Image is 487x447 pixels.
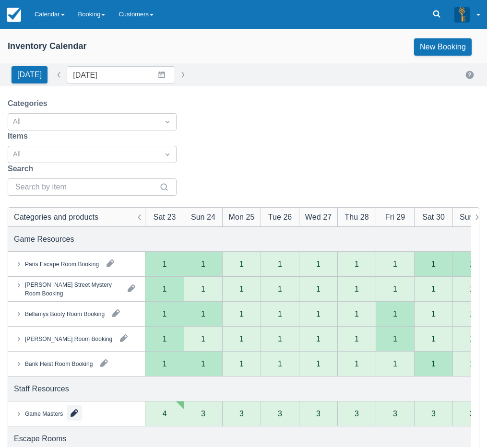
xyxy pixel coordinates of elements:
[278,285,282,293] div: 1
[67,66,175,83] input: Date
[393,335,397,343] div: 1
[163,360,167,368] div: 1
[25,335,112,343] div: [PERSON_NAME] Room Booking
[239,360,244,368] div: 1
[163,310,167,318] div: 1
[316,360,321,368] div: 1
[355,360,359,368] div: 1
[14,383,69,395] div: Staff Resources
[8,163,37,175] label: Search
[201,310,205,318] div: 1
[431,285,436,293] div: 1
[25,410,63,418] div: Game Masters
[8,98,51,109] label: Categories
[25,310,105,318] div: Bellamys Booty Room Booking
[163,150,172,159] span: Dropdown icon
[8,41,87,52] div: Inventory Calendar
[316,260,321,268] div: 1
[470,360,474,368] div: 1
[431,260,436,268] div: 1
[201,410,205,418] div: 3
[268,212,292,223] div: Tue 26
[393,260,397,268] div: 1
[278,360,282,368] div: 1
[422,212,445,223] div: Sat 30
[14,433,66,445] div: Escape Rooms
[201,285,205,293] div: 1
[8,130,32,142] label: Items
[393,310,397,318] div: 1
[393,360,397,368] div: 1
[278,260,282,268] div: 1
[154,212,176,223] div: Sat 23
[25,281,120,298] div: [PERSON_NAME] Street Mystery Room Booking
[201,260,205,268] div: 1
[470,260,474,268] div: 1
[239,260,244,268] div: 1
[12,66,48,83] button: [DATE]
[316,335,321,343] div: 1
[163,335,167,343] div: 1
[7,8,21,22] img: checkfront-main-nav-mini-logo.png
[414,38,472,56] a: New Booking
[393,285,397,293] div: 1
[163,117,172,127] span: Dropdown icon
[470,285,474,293] div: 1
[316,310,321,318] div: 1
[14,212,98,223] div: Categories and products
[15,178,157,196] input: Search by item
[355,260,359,268] div: 1
[316,285,321,293] div: 1
[393,410,397,418] div: 3
[278,335,282,343] div: 1
[355,285,359,293] div: 1
[355,335,359,343] div: 1
[163,285,167,293] div: 1
[316,410,321,418] div: 3
[344,212,368,223] div: Thu 28
[470,335,474,343] div: 1
[278,310,282,318] div: 1
[460,212,484,223] div: Sun 31
[239,335,244,343] div: 1
[431,410,436,418] div: 3
[431,310,436,318] div: 1
[355,310,359,318] div: 1
[229,212,255,223] div: Mon 25
[355,410,359,418] div: 3
[470,310,474,318] div: 1
[431,335,436,343] div: 1
[163,260,167,268] div: 1
[201,360,205,368] div: 1
[278,410,282,418] div: 3
[25,360,93,368] div: Bank Heist Room Booking
[454,7,470,22] img: A3
[201,335,205,343] div: 1
[239,310,244,318] div: 1
[431,360,436,368] div: 1
[385,212,405,223] div: Fri 29
[163,410,167,418] div: 4
[25,260,99,269] div: Paris Escape Room Booking
[305,212,332,223] div: Wed 27
[14,234,74,245] div: Game Resources
[191,212,215,223] div: Sun 24
[239,410,244,418] div: 3
[239,285,244,293] div: 1
[470,410,474,418] div: 3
